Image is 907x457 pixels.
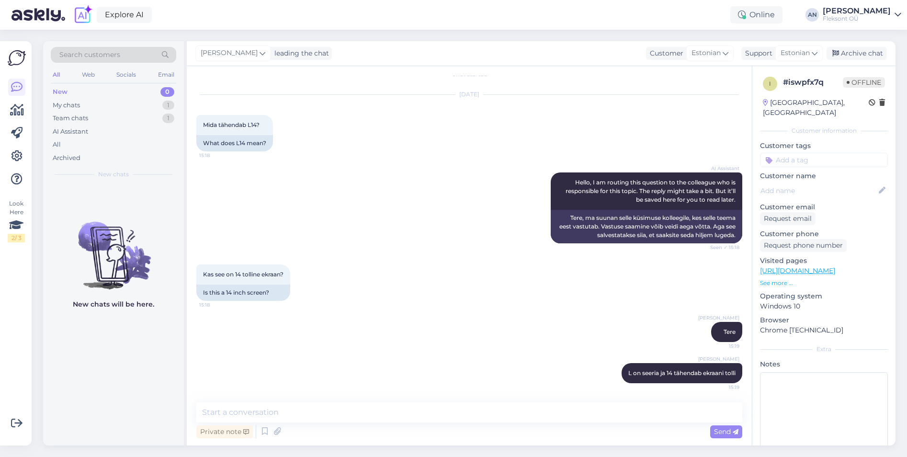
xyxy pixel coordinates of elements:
div: [DATE] [196,90,742,99]
p: Customer tags [760,141,888,151]
p: Operating system [760,291,888,301]
div: All [51,69,62,81]
div: Archived [53,153,80,163]
div: Tere, ma suunan selle küsimuse kolleegile, kes selle teema eest vastutab. Vastuse saamine võib ve... [551,210,742,243]
span: Estonian [781,48,810,58]
div: Extra [760,345,888,354]
input: Add a tag [760,153,888,167]
p: Customer name [760,171,888,181]
span: 15:19 [703,384,739,391]
div: Fleksont OÜ [823,15,891,23]
img: No chats [43,205,184,291]
span: Mida tähendab L14? [203,121,260,128]
div: Customer information [760,126,888,135]
div: AI Assistant [53,127,88,137]
div: leading the chat [271,48,329,58]
span: 15:18 [199,152,235,159]
span: [PERSON_NAME] [698,314,739,321]
div: Archive chat [827,47,887,60]
div: [PERSON_NAME] [823,7,891,15]
a: [PERSON_NAME]Fleksont OÜ [823,7,901,23]
div: # iswpfx7q [783,77,843,88]
span: Offline [843,77,885,88]
span: Kas see on 14 tolline ekraan? [203,271,283,278]
div: All [53,140,61,149]
div: Private note [196,425,253,438]
p: Customer email [760,202,888,212]
span: Tere [724,328,736,335]
input: Add name [760,185,877,196]
div: Email [156,69,176,81]
span: New chats [98,170,129,179]
p: Notes [760,359,888,369]
div: AN [805,8,819,22]
span: [PERSON_NAME] [201,48,258,58]
span: AI Assistant [703,165,739,172]
img: Askly Logo [8,49,26,67]
div: New [53,87,68,97]
span: Send [714,427,738,436]
div: Look Here [8,199,25,242]
div: 0 [160,87,174,97]
span: [PERSON_NAME] [698,355,739,363]
div: My chats [53,101,80,110]
span: Estonian [692,48,721,58]
div: Online [730,6,782,23]
p: Chrome [TECHNICAL_ID] [760,325,888,335]
p: Visited pages [760,256,888,266]
span: i [769,80,771,87]
span: Search customers [59,50,120,60]
div: 2 / 3 [8,234,25,242]
p: Windows 10 [760,301,888,311]
span: 15:18 [199,301,235,308]
div: Support [741,48,772,58]
p: See more ... [760,279,888,287]
p: Customer phone [760,229,888,239]
div: Request email [760,212,816,225]
span: Seen ✓ 15:18 [703,244,739,251]
span: Hello, I am routing this question to the colleague who is responsible for this topic. The reply m... [566,179,737,203]
a: [URL][DOMAIN_NAME] [760,266,835,275]
p: Browser [760,315,888,325]
img: explore-ai [73,5,93,25]
p: New chats will be here. [73,299,154,309]
div: Web [80,69,97,81]
div: Team chats [53,114,88,123]
div: 1 [162,114,174,123]
div: Is this a 14 inch screen? [196,285,290,301]
span: L on seeria ja 14 tähendab ekraani tolli [628,369,736,377]
div: What does L14 mean? [196,135,273,151]
div: Customer [646,48,683,58]
div: Request phone number [760,239,847,252]
div: Socials [114,69,138,81]
a: Explore AI [97,7,152,23]
div: 1 [162,101,174,110]
span: 15:19 [703,343,739,350]
div: [GEOGRAPHIC_DATA], [GEOGRAPHIC_DATA] [763,98,869,118]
